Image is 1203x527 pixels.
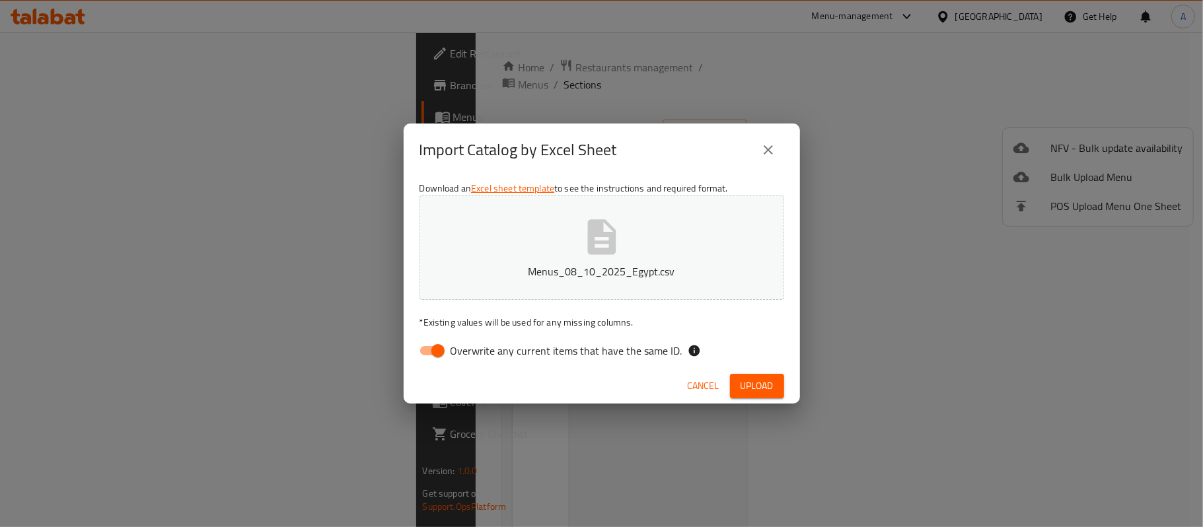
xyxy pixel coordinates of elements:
svg: If the overwrite option isn't selected, then the items that match an existing ID will be ignored ... [688,344,701,357]
button: Menus_08_10_2025_Egypt.csv [419,195,784,300]
button: Cancel [682,374,725,398]
div: Download an to see the instructions and required format. [404,176,800,368]
p: Menus_08_10_2025_Egypt.csv [440,263,764,279]
p: Existing values will be used for any missing columns. [419,316,784,329]
h2: Import Catalog by Excel Sheet [419,139,617,160]
span: Overwrite any current items that have the same ID. [451,343,682,359]
a: Excel sheet template [471,180,554,197]
span: Cancel [688,378,719,394]
span: Upload [741,378,774,394]
button: Upload [730,374,784,398]
button: close [752,134,784,166]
